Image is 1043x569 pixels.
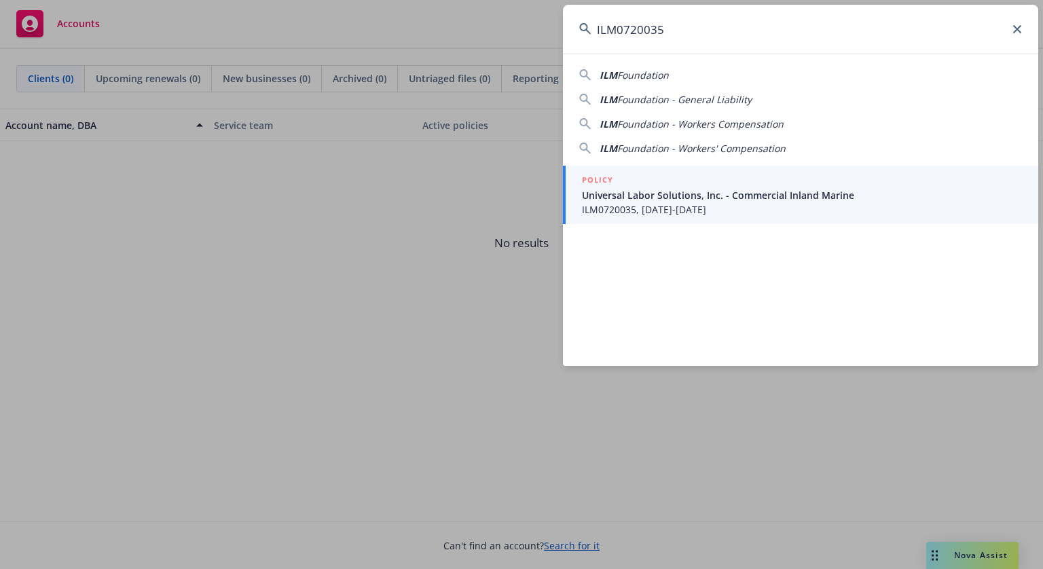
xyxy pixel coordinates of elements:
[563,166,1038,224] a: POLICYUniversal Labor Solutions, Inc. - Commercial Inland MarineILM0720035, [DATE]-[DATE]
[582,188,1022,202] span: Universal Labor Solutions, Inc. - Commercial Inland Marine
[582,202,1022,217] span: ILM0720035, [DATE]-[DATE]
[617,69,669,81] span: Foundation
[600,93,617,106] span: ILM
[600,117,617,130] span: ILM
[617,142,786,155] span: Foundation - Workers' Compensation
[563,5,1038,54] input: Search...
[600,69,617,81] span: ILM
[617,93,752,106] span: Foundation - General Liability
[617,117,784,130] span: Foundation - Workers Compensation
[600,142,617,155] span: ILM
[582,173,613,187] h5: POLICY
